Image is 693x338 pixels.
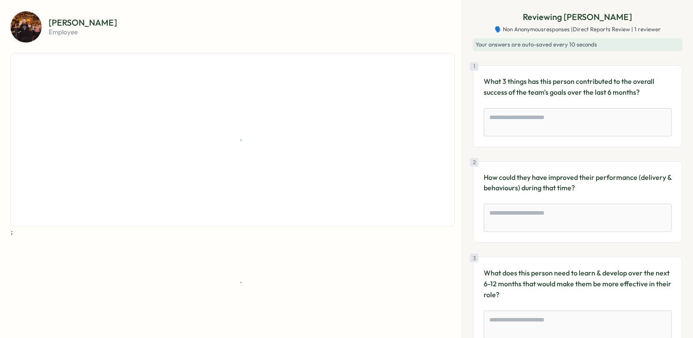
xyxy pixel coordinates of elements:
[484,268,672,300] p: What does this person need to learn & develop over the next 6-12 months that would make them be m...
[523,10,633,24] p: Reviewing [PERSON_NAME]
[484,76,672,98] p: What 3 things has this person contributed to the overall success of the team's goals over the las...
[49,18,117,27] p: [PERSON_NAME]
[470,158,478,167] div: 2
[475,41,597,48] span: Your answers are auto-saved every 10 seconds
[470,254,478,262] div: 3
[10,53,455,227] div: ;
[484,172,672,194] p: How could they have improved their performance (delivery & behaviours) during that time?
[470,62,478,71] div: 1
[49,29,117,35] p: employee
[495,26,661,33] span: 🗣️ Non Anonymous responses | Direct Reports Review | 1 reviewer
[10,11,42,43] img: Bradley Jones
